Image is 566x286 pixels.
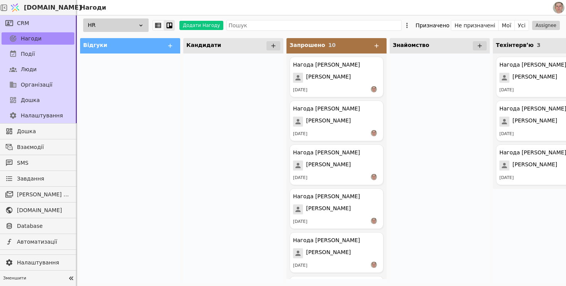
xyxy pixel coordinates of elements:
span: Кандидати [186,42,221,48]
span: Автоматизації [17,238,70,246]
div: Нагода [PERSON_NAME] [293,149,360,157]
span: [PERSON_NAME] [306,248,351,258]
span: Налаштування [21,112,63,120]
span: 10 [328,42,335,48]
span: [DOMAIN_NAME] [17,206,70,214]
a: Події [2,48,74,60]
a: Налаштування [2,256,74,269]
img: 1560949290925-CROPPED-IMG_0201-2-.jpg [553,2,564,13]
img: Logo [9,0,21,15]
span: SMS [17,159,70,167]
span: Database [17,222,70,230]
img: РS [371,218,377,224]
div: Нагода [PERSON_NAME][PERSON_NAME][DATE]РS [290,100,383,141]
img: РS [371,130,377,136]
span: Нагоди [21,35,42,43]
h2: Нагоди [77,3,106,12]
input: Пошук [226,20,402,31]
img: РS [371,262,377,268]
a: Взаємодії [2,141,74,153]
div: [DATE] [499,131,514,137]
span: 3 [537,42,541,48]
a: Завдання [2,172,74,185]
div: Нагода [PERSON_NAME][PERSON_NAME][DATE]РS [290,188,383,229]
button: Усі [515,20,529,31]
span: [PERSON_NAME] [306,161,351,171]
span: [PERSON_NAME] [512,117,557,127]
div: [DATE] [293,219,307,225]
span: Завдання [17,175,44,183]
span: [PERSON_NAME] [306,204,351,214]
div: [DATE] [293,87,307,94]
div: Нагода [PERSON_NAME][PERSON_NAME][DATE]РS [290,144,383,185]
span: [PERSON_NAME] [512,161,557,171]
a: CRM [2,17,74,29]
span: Організації [21,81,52,89]
span: Техінтервʼю [496,42,534,48]
a: Налаштування [2,109,74,122]
a: Database [2,220,74,232]
span: [DOMAIN_NAME] [24,3,82,12]
span: [PERSON_NAME] [306,73,351,83]
div: Призначено [415,20,449,31]
span: Дошка [17,127,70,135]
a: Люди [2,63,74,75]
span: Події [21,50,35,58]
span: Відгуки [83,42,107,48]
a: [DOMAIN_NAME] [2,204,74,216]
div: Нагода [PERSON_NAME][PERSON_NAME][DATE]РS [290,57,383,97]
div: Нагода [PERSON_NAME][PERSON_NAME][DATE]РS [290,232,383,273]
a: [DOMAIN_NAME] [8,0,77,15]
a: [PERSON_NAME] розсилки [2,188,74,201]
div: Нагода [PERSON_NAME] [293,236,360,244]
span: [PERSON_NAME] [512,73,557,83]
div: Нагода [PERSON_NAME] [293,61,360,69]
a: Дошка [2,94,74,106]
div: [DATE] [293,263,307,269]
a: SMS [2,157,74,169]
span: Люди [21,65,37,74]
div: HR [83,18,149,32]
a: Організації [2,79,74,91]
a: Дошка [2,125,74,137]
span: Знайомство [393,42,429,48]
div: Нагода [PERSON_NAME] [293,105,360,113]
div: Нагода [PERSON_NAME] [293,192,360,201]
button: Не призначені [451,20,499,31]
span: Запрошено [290,42,325,48]
span: Взаємодії [17,143,70,151]
div: [DATE] [293,131,307,137]
a: Нагоди [2,32,74,45]
button: Додати Нагоду [179,21,223,30]
span: Зменшити [3,275,66,282]
a: Автоматизації [2,236,74,248]
div: [DATE] [499,175,514,181]
div: [DATE] [293,175,307,181]
span: [PERSON_NAME] розсилки [17,191,70,199]
button: Assignee [532,21,560,30]
button: Мої [499,20,515,31]
span: [PERSON_NAME] [306,117,351,127]
img: РS [371,174,377,180]
span: Налаштування [17,259,70,267]
span: Дошка [21,96,40,104]
span: CRM [17,19,29,27]
div: [DATE] [499,87,514,94]
img: РS [371,86,377,92]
